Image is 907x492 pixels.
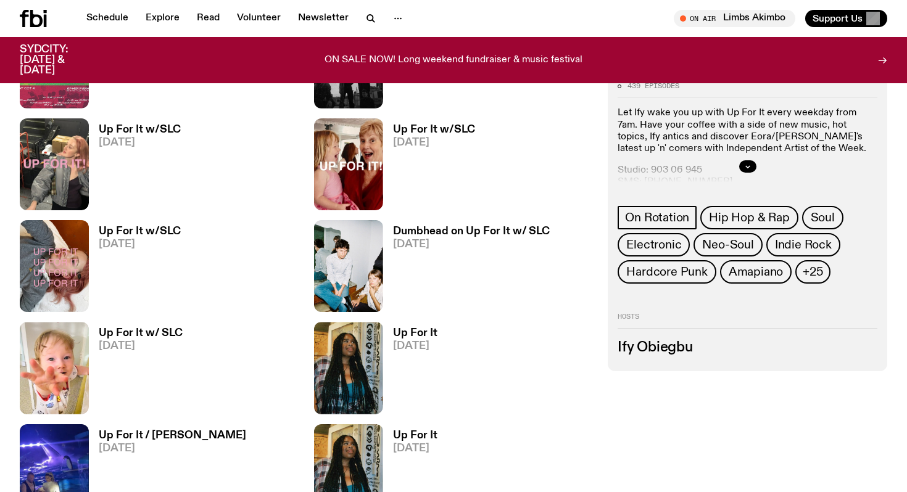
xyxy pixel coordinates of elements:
h3: Up For It w/ SLC [99,328,183,338]
span: [DATE] [99,341,183,351]
a: Newsletter [291,10,356,27]
span: [DATE] [99,137,181,148]
span: On Rotation [625,211,689,225]
button: Support Us [805,10,887,27]
h3: Up For It w/SLC [99,226,181,237]
span: Support Us [813,13,863,24]
span: [DATE] [99,443,246,454]
h3: Up For It w/SLC [393,125,475,135]
span: Neo-Soul [702,239,753,252]
span: [DATE] [393,443,437,454]
h3: SYDCITY: [DATE] & [DATE] [20,44,99,76]
a: Up For It[DATE] [383,328,437,414]
a: Up For It w/SLC[DATE] [383,125,475,210]
a: Schedule [79,10,136,27]
h2: Hosts [618,314,877,329]
p: ON SALE NOW! Long weekend fundraiser & music festival [325,55,582,66]
span: [DATE] [393,239,550,250]
a: Neo-Soul [694,234,762,257]
button: On AirLimbs Akimbo [674,10,795,27]
span: Hardcore Punk [626,266,707,279]
span: Hip Hop & Rap [709,211,789,225]
img: baby slc [20,322,89,414]
a: Amapiano [720,261,792,284]
p: Let Ify wake you up with Up For It every weekday from 7am. Have your coffee with a side of new mu... [618,108,877,155]
span: Indie Rock [775,239,832,252]
img: dumbhead 4 slc [314,220,383,312]
a: Hardcore Punk [618,261,716,284]
a: Soul [802,207,843,230]
a: Electronic [618,234,690,257]
span: Amapiano [729,266,783,279]
span: Soul [811,211,835,225]
span: Electronic [626,239,681,252]
a: Up For It w/ SLC[DATE] [89,328,183,414]
span: +25 [803,266,822,279]
span: 439 episodes [627,83,679,89]
span: [DATE] [393,341,437,351]
button: +25 [795,261,830,284]
a: Explore [138,10,187,27]
span: [DATE] [99,239,181,250]
h3: Up For It [393,430,437,441]
a: Hip Hop & Rap [700,207,798,230]
a: Up For It w/SLC[DATE] [89,125,181,210]
h3: Dumbhead on Up For It w/ SLC [393,226,550,237]
a: Read [189,10,227,27]
h3: Up For It w/SLC [99,125,181,135]
h3: Up For It [393,328,437,338]
a: Volunteer [230,10,288,27]
a: Dumbhead on Up For It w/ SLC[DATE] [383,226,550,312]
a: Up For It w/SLC[DATE] [89,226,181,312]
span: [DATE] [393,137,475,148]
img: Ify - a Brown Skin girl with black braided twists, looking up to the side with her tongue stickin... [314,322,383,414]
a: Indie Rock [766,234,840,257]
a: On Rotation [618,207,697,230]
h3: Up For It / [PERSON_NAME] [99,430,246,441]
h3: Ify Obiegbu [618,341,877,355]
